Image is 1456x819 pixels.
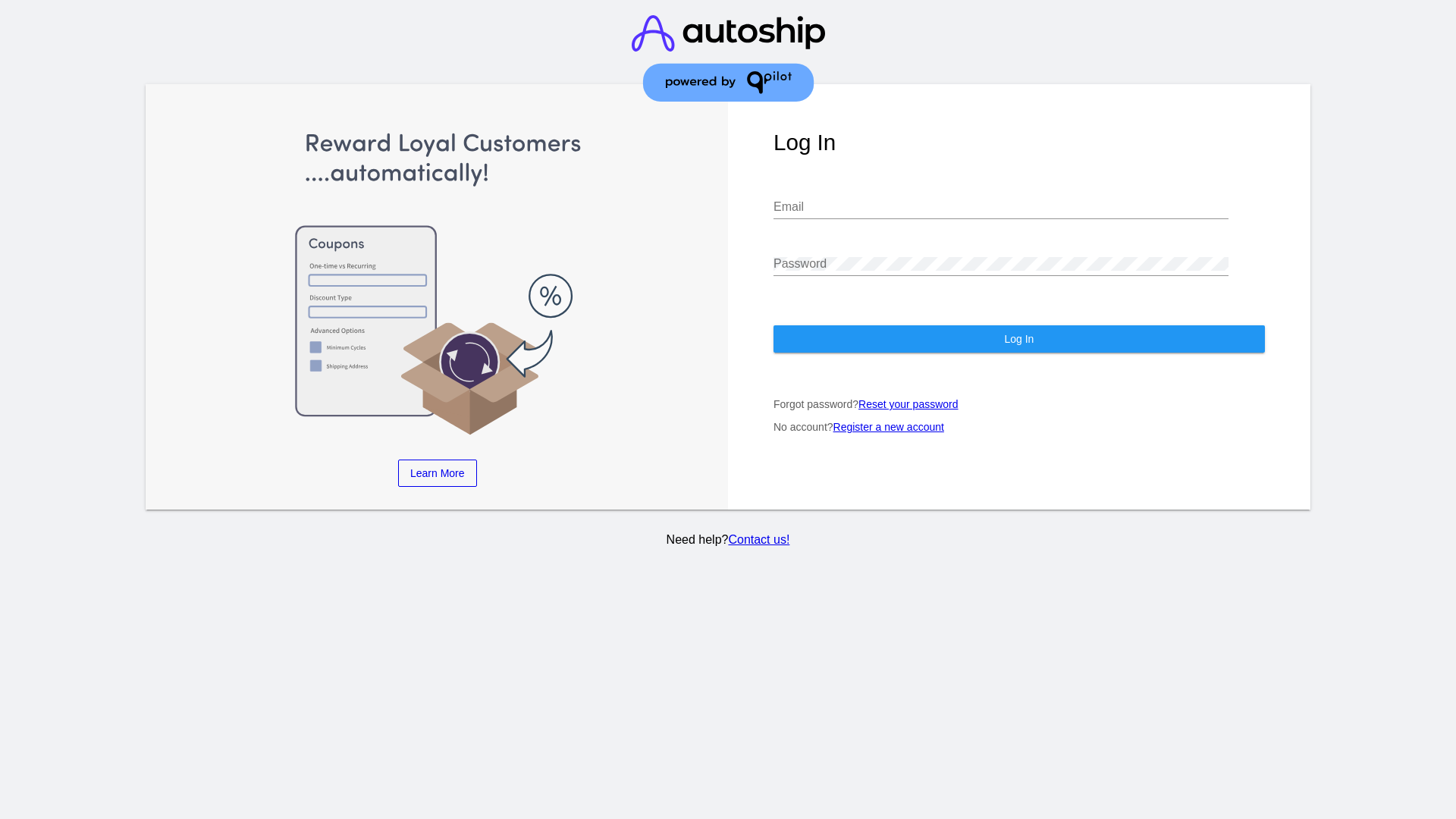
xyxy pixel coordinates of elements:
[143,533,1313,547] p: Need help?
[773,200,1228,214] input: Email
[728,533,789,546] a: Contact us!
[858,398,959,410] a: Reset your password
[410,467,465,479] span: Learn More
[773,325,1265,353] button: Log In
[773,130,1265,155] h1: Log In
[1004,333,1034,345] span: Log In
[192,130,683,437] img: Apply Coupons Automatically to Scheduled Orders with QPilot
[773,398,1265,410] p: Forgot password?
[833,421,944,433] a: Register a new account
[398,460,477,487] a: Learn More
[773,421,1265,433] p: No account?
